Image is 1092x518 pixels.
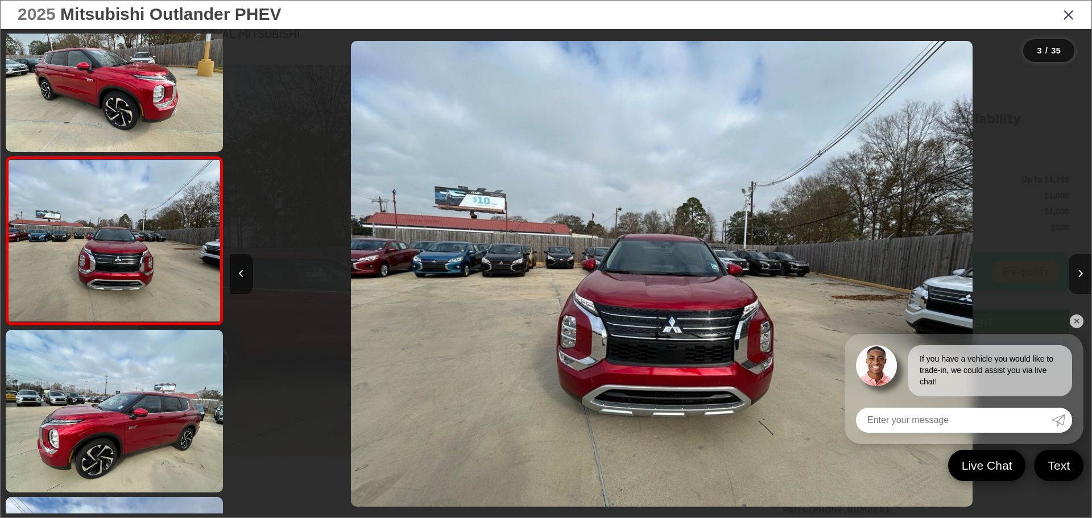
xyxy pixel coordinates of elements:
img: 2025 Mitsubishi Outlander PHEV SE [351,41,973,507]
div: If you have a vehicle you would like to trade-in, we could assist you via live chat! [908,345,1072,396]
img: Agent profile photo [856,345,897,386]
span: 2025 [18,5,56,23]
div: 2025 Mitsubishi Outlander PHEV SE 2 [231,41,1092,507]
img: 2025 Mitsubishi Outlander PHEV SE [6,160,222,321]
span: 3 [1037,45,1041,55]
span: 35 [1051,45,1061,55]
span: / [1044,47,1049,55]
a: Text [1034,450,1083,481]
button: Previous image [230,254,253,294]
span: Mitsubishi Outlander PHEV [60,5,281,23]
img: 2025 Mitsubishi Outlander PHEV SE [3,328,225,494]
span: Text [1042,458,1076,473]
input: Enter your message [856,408,1052,433]
span: Live Chat [956,458,1018,473]
a: Live Chat [948,450,1026,481]
button: Next image [1069,254,1091,294]
i: Close gallery [1063,7,1074,22]
a: Submit [1052,408,1072,433]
